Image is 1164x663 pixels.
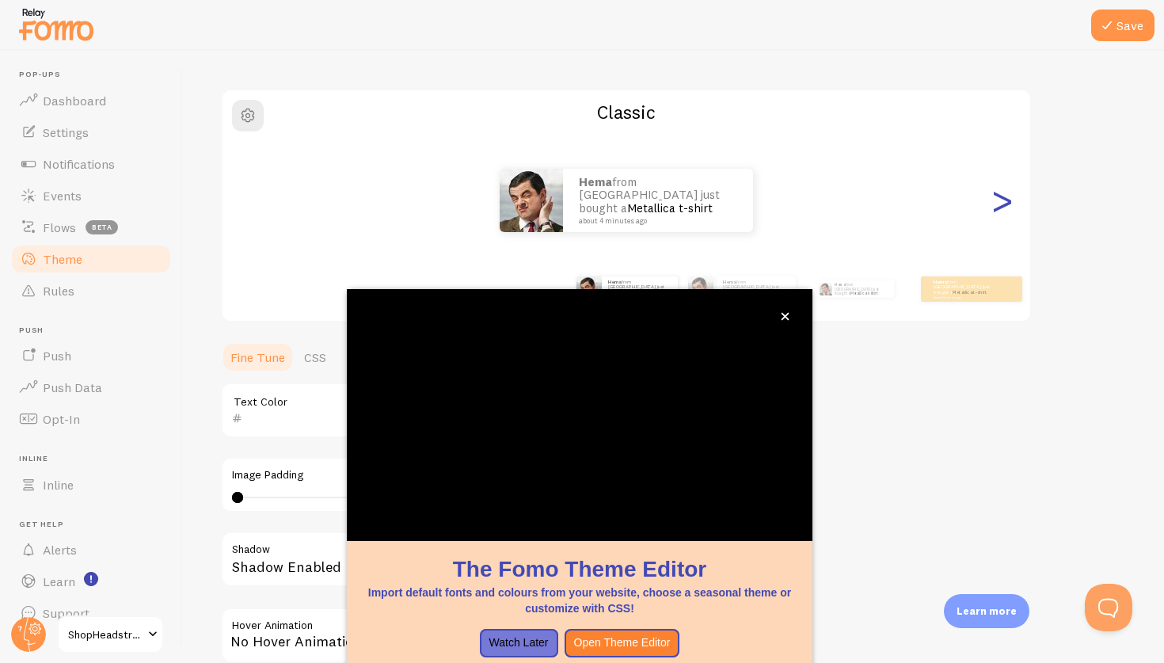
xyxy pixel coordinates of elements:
a: Notifications [10,148,173,180]
strong: hema [579,174,612,189]
div: Learn more [944,594,1029,628]
strong: hema [934,279,947,285]
img: Fomo [688,276,713,302]
a: Push Data [10,372,173,403]
span: Events [43,188,82,204]
p: from [GEOGRAPHIC_DATA] just bought a [723,279,789,299]
a: Dashboard [10,85,173,116]
span: Inline [43,477,74,493]
span: Push [19,326,173,336]
a: Metallica t-shirt [953,289,987,295]
button: Open Theme Editor [565,629,680,657]
button: Watch Later [480,629,558,657]
p: Learn more [957,604,1017,619]
strong: hema [835,282,846,287]
img: Fomo [500,169,563,232]
span: Settings [43,124,89,140]
h1: The Fomo Theme Editor [366,554,793,585]
p: from [GEOGRAPHIC_DATA] just bought a [579,176,737,225]
div: Shadow Enabled [221,532,696,589]
a: Rules [10,275,173,307]
span: Push [43,348,71,364]
span: Opt-In [43,411,80,427]
span: Learn [43,573,75,589]
span: Notifications [43,156,115,172]
span: Get Help [19,520,173,530]
p: Import default fonts and colours from your website, choose a seasonal theme or customize with CSS! [366,585,793,616]
div: No Hover Animation [221,608,696,663]
a: Theme [10,243,173,275]
svg: <p>Watch New Feature Tutorials!</p> [84,572,98,586]
a: Events [10,180,173,211]
a: Alerts [10,534,173,566]
span: Pop-ups [19,70,173,80]
a: Fine Tune [221,341,295,373]
small: about 4 minutes ago [934,295,995,299]
img: Fomo [819,283,831,295]
span: Alerts [43,542,77,558]
a: Metallica t-shirt [850,291,877,295]
div: Next slide [992,143,1011,257]
h2: Classic [223,100,1030,124]
span: ShopHeadstrong [68,625,143,644]
p: from [GEOGRAPHIC_DATA] just bought a [608,279,671,299]
a: Opt-In [10,403,173,435]
span: beta [86,220,118,234]
a: Push [10,340,173,372]
span: Theme [43,251,82,267]
p: from [GEOGRAPHIC_DATA] just bought a [934,279,997,299]
small: about 4 minutes ago [579,217,732,225]
a: Settings [10,116,173,148]
a: ShopHeadstrong [57,615,164,653]
span: Inline [19,454,173,464]
iframe: Help Scout Beacon - Open [1085,584,1132,631]
span: Rules [43,283,74,299]
a: Flows beta [10,211,173,243]
button: close, [777,308,793,325]
span: Push Data [43,379,102,395]
a: CSS [295,341,336,373]
a: Support [10,597,173,629]
label: Image Padding [232,468,685,482]
img: Fomo [576,276,602,302]
p: from [GEOGRAPHIC_DATA] just bought a [835,280,888,298]
a: Learn [10,566,173,597]
img: fomo-relay-logo-orange.svg [17,4,96,44]
strong: hema [723,279,736,285]
span: Flows [43,219,76,235]
strong: hema [608,279,622,285]
span: Support [43,605,89,621]
a: Metallica t-shirt [627,200,713,215]
a: Inline [10,469,173,501]
span: Dashboard [43,93,106,109]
